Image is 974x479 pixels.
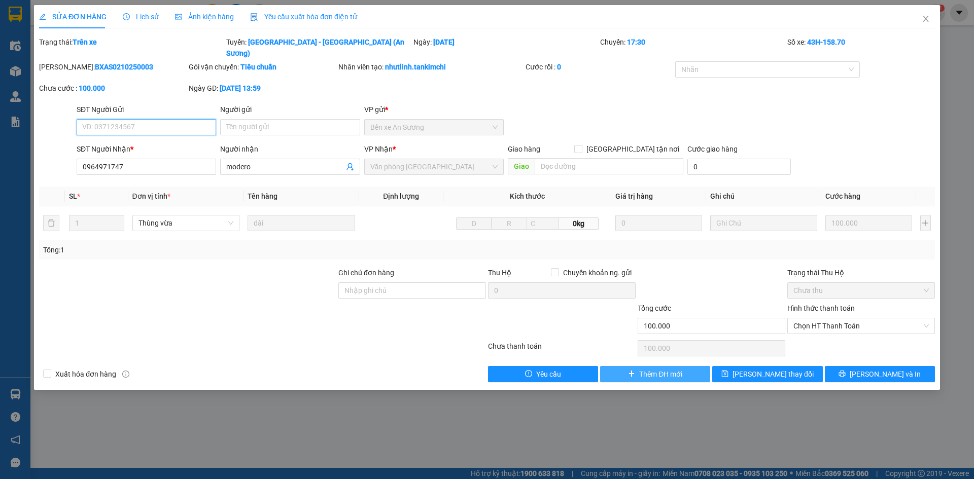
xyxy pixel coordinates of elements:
div: SĐT Người Nhận [77,143,216,155]
div: Tổng: 1 [43,244,376,255]
input: 0 [615,215,702,231]
div: Người gửi [220,104,360,115]
span: Giao hàng [508,145,540,153]
span: Giao [508,158,535,174]
span: plus [628,370,635,378]
span: Thêm ĐH mới [639,369,682,380]
th: Ghi chú [706,187,822,206]
input: R [491,217,527,230]
span: Kích thước [510,192,545,200]
b: nhutlinh.tankimchi [385,63,446,71]
span: Lịch sử [123,13,159,21]
span: 0kg [559,217,599,230]
input: Dọc đường [535,158,683,174]
span: Cước hàng [825,192,860,200]
b: 100.000 [79,84,105,92]
b: 17:30 [627,38,645,46]
input: C [527,217,559,230]
button: plusThêm ĐH mới [600,366,710,382]
div: Trạng thái Thu Hộ [787,267,935,278]
span: info-circle [122,371,129,378]
button: printer[PERSON_NAME] và In [825,366,935,382]
input: D [456,217,492,230]
span: Đơn vị tính [132,192,170,200]
span: Chọn HT Thanh Toán [793,318,929,334]
span: Giá trị hàng [615,192,653,200]
b: [GEOGRAPHIC_DATA] - [GEOGRAPHIC_DATA] (An Sương) [226,38,404,57]
label: Hình thức thanh toán [787,304,855,312]
button: delete [43,215,59,231]
span: Xuất hóa đơn hàng [51,369,120,380]
span: Chuyển khoản ng. gửi [559,267,636,278]
input: Ghi chú đơn hàng [338,282,486,299]
span: close [922,15,930,23]
span: clock-circle [123,13,130,20]
b: BXAS0210250003 [95,63,153,71]
div: Ngày: [412,36,600,59]
button: plus [920,215,931,231]
span: [GEOGRAPHIC_DATA] tận nơi [582,143,683,155]
b: [DATE] [433,38,455,46]
b: 43H-158.70 [807,38,845,46]
span: printer [839,370,846,378]
b: [DATE] 13:59 [220,84,261,92]
span: Định lượng [383,192,419,200]
span: save [721,370,728,378]
span: user-add [346,163,354,171]
div: Số xe: [786,36,936,59]
span: Tổng cước [638,304,671,312]
span: [PERSON_NAME] thay đổi [733,369,814,380]
button: exclamation-circleYêu cầu [488,366,598,382]
div: Cước rồi : [526,61,673,72]
button: save[PERSON_NAME] thay đổi [712,366,822,382]
b: 0 [557,63,561,71]
b: Trên xe [73,38,97,46]
span: VP Nhận [364,145,393,153]
div: Người nhận [220,143,360,155]
span: Ảnh kiện hàng [175,13,234,21]
div: Trạng thái: [38,36,225,59]
div: Chưa thanh toán [487,341,637,358]
span: SỬA ĐƠN HÀNG [39,13,107,21]
span: Thu Hộ [488,269,511,277]
span: Văn phòng Đà Nẵng [370,159,498,174]
span: Tên hàng [248,192,277,200]
b: Tiêu chuẩn [240,63,276,71]
input: 0 [825,215,912,231]
div: [PERSON_NAME]: [39,61,187,72]
input: VD: Bàn, Ghế [248,215,355,231]
span: SL [69,192,77,200]
div: Ngày GD: [189,83,336,94]
span: Yêu cầu xuất hóa đơn điện tử [250,13,357,21]
label: Cước giao hàng [687,145,738,153]
input: Cước giao hàng [687,159,791,175]
div: Chuyến: [599,36,786,59]
div: SĐT Người Gửi [77,104,216,115]
span: Thùng vừa [138,215,234,231]
div: Tuyến: [225,36,412,59]
div: Gói vận chuyển: [189,61,336,72]
div: VP gửi [364,104,504,115]
label: Ghi chú đơn hàng [338,269,394,277]
div: Nhân viên tạo: [338,61,524,72]
input: Ghi Chú [710,215,818,231]
img: icon [250,13,258,21]
span: picture [175,13,182,20]
span: [PERSON_NAME] và In [850,369,921,380]
span: Yêu cầu [536,369,561,380]
div: Chưa cước : [39,83,187,94]
span: edit [39,13,46,20]
button: Close [912,5,940,33]
span: exclamation-circle [525,370,532,378]
span: Chưa thu [793,283,929,298]
span: Bến xe An Sương [370,120,498,135]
